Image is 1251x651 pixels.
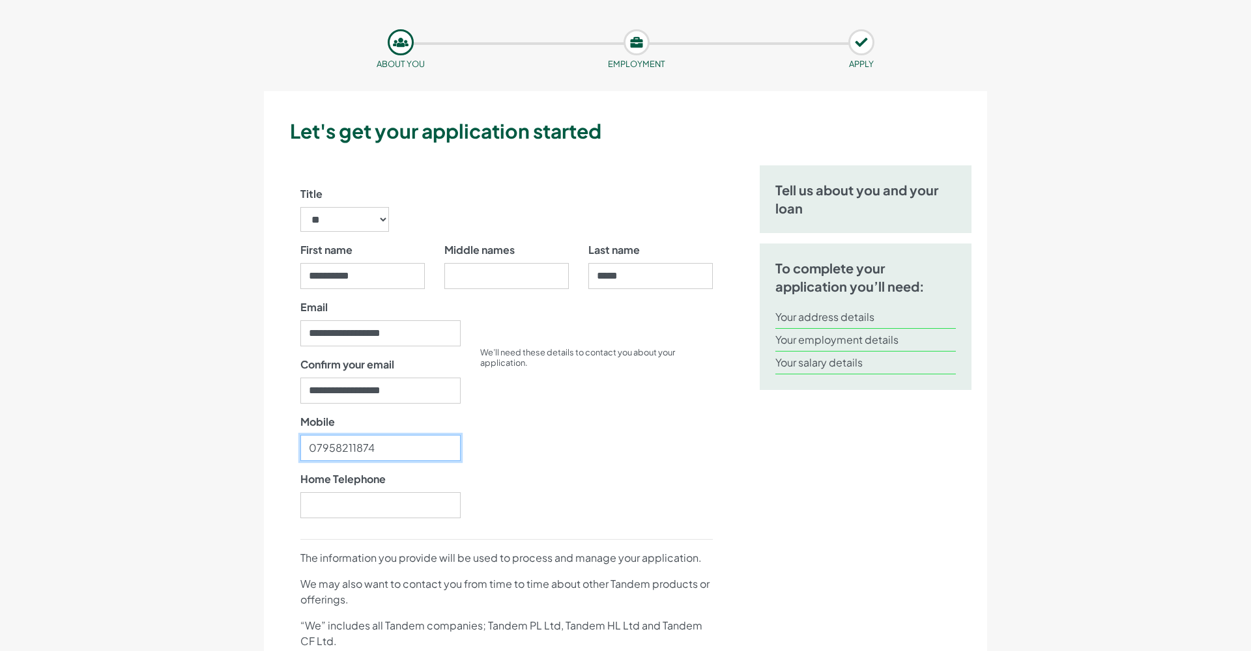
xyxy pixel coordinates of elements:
[775,329,956,352] li: Your employment details
[444,242,515,258] label: Middle names
[608,59,665,69] small: Employment
[775,181,956,217] h5: Tell us about you and your loan
[300,299,328,315] label: Email
[300,471,386,487] label: Home Telephone
[377,59,425,69] small: About you
[300,414,335,430] label: Mobile
[300,186,323,202] label: Title
[480,347,675,368] small: We’ll need these details to contact you about your application.
[775,259,956,296] h5: To complete your application you’ll need:
[775,306,956,329] li: Your address details
[775,352,956,374] li: Your salary details
[588,242,640,258] label: Last name
[300,242,352,258] label: First name
[300,576,713,607] p: We may also want to contact you from time to time about other Tandem products or offerings.
[290,117,982,145] h3: Let's get your application started
[300,618,713,649] p: “We” includes all Tandem companies; Tandem PL Ltd, Tandem HL Ltd and Tandem CF Ltd.
[300,550,713,566] p: The information you provide will be used to process and manage your application.
[300,357,394,372] label: Confirm your email
[849,59,874,69] small: APPLY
